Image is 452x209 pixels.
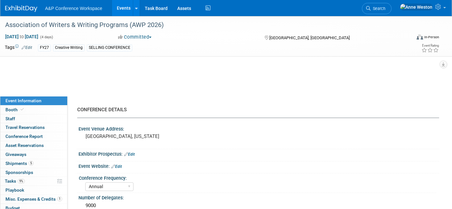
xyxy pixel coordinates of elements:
[29,161,33,166] span: 5
[78,161,439,170] div: Event Website:
[5,107,25,112] span: Booth
[5,178,25,184] span: Tasks
[0,177,67,186] a: Tasks9%
[40,35,53,39] span: (4 days)
[77,106,434,113] div: CONFERENCE DETAILS
[87,44,132,51] div: SELLING CONFERENCE
[0,105,67,114] a: Booth
[421,44,439,47] div: Event Rating
[5,34,39,40] span: [DATE] [DATE]
[22,45,32,50] a: Edit
[5,44,32,51] td: Tags
[78,124,439,132] div: Event Venue Address:
[5,196,62,202] span: Misc. Expenses & Credits
[5,134,43,139] span: Conference Report
[362,3,392,14] a: Search
[5,116,15,121] span: Staff
[5,143,44,148] span: Asset Reservations
[78,193,439,201] div: Number of Delegates:
[269,35,350,40] span: [GEOGRAPHIC_DATA], [GEOGRAPHIC_DATA]
[19,34,25,39] span: to
[3,19,402,31] div: Association of Writers & Writing Programs (AWP 2026)
[5,125,45,130] span: Travel Reservations
[57,196,62,201] span: 1
[417,34,423,40] img: Format-Inperson.png
[0,159,67,168] a: Shipments5
[5,98,42,103] span: Event Information
[38,44,51,51] div: FY27
[400,4,433,11] img: Anne Weston
[0,96,67,105] a: Event Information
[78,149,439,158] div: Exhibitor Prospectus:
[5,187,24,193] span: Playbook
[116,34,154,41] button: Committed
[371,6,385,11] span: Search
[124,152,135,157] a: Edit
[0,195,67,204] a: Misc. Expenses & Credits1
[5,5,37,12] img: ExhibitDay
[5,170,33,175] span: Sponsorships
[79,173,436,181] div: Conference Frequency:
[53,44,85,51] div: Creative Writing
[0,123,67,132] a: Travel Reservations
[18,179,25,184] span: 9%
[0,141,67,150] a: Asset Reservations
[86,133,222,139] pre: [GEOGRAPHIC_DATA], [US_STATE]
[375,33,439,43] div: Event Format
[0,168,67,177] a: Sponsorships
[424,35,439,40] div: In-Person
[5,161,33,166] span: Shipments
[45,6,102,11] span: A&P Conference Workspace
[5,152,26,157] span: Giveaways
[0,186,67,195] a: Playbook
[111,164,122,169] a: Edit
[0,114,67,123] a: Staff
[0,150,67,159] a: Giveaways
[0,132,67,141] a: Conference Report
[21,108,24,111] i: Booth reservation complete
